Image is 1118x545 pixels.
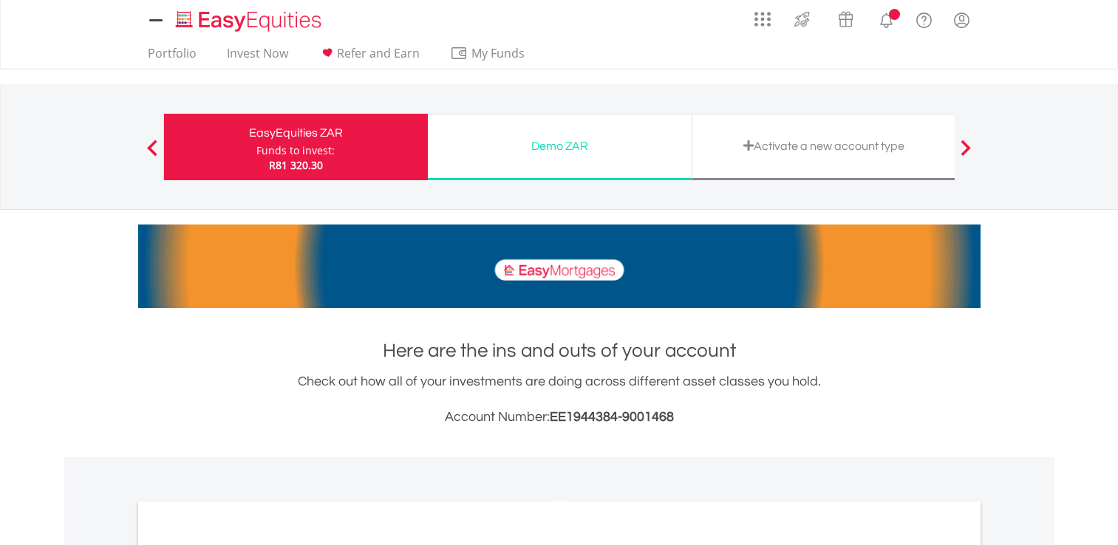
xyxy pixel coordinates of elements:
[173,9,327,33] img: EasyEquities_Logo.png
[138,337,981,364] h1: Here are the ins and outs of your account
[142,46,202,69] a: Portfolio
[138,371,981,428] div: Check out how all of your investments are doing across different asset classes you hold.
[337,45,420,61] span: Refer and Earn
[943,4,981,36] a: My Profile
[868,4,905,33] a: Notifications
[754,11,771,27] img: grid-menu-icon.svg
[790,7,814,31] img: thrive-v2.svg
[173,123,419,143] div: EasyEquities ZAR
[745,4,780,27] a: AppsGrid
[550,410,674,424] span: EE1944384-9001468
[138,224,981,308] img: EasyMortage Promotion Banner
[437,136,683,157] div: Demo ZAR
[450,44,547,63] span: My Funds
[313,46,426,69] a: Refer and Earn
[824,4,868,31] a: Vouchers
[701,136,947,157] div: Activate a new account type
[138,407,981,428] h3: Account Number:
[905,4,943,33] a: FAQ's and Support
[170,4,327,33] a: Home page
[221,46,294,69] a: Invest Now
[269,158,323,172] span: R81 320.30
[834,7,858,31] img: vouchers-v2.svg
[256,143,335,158] div: Funds to invest:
